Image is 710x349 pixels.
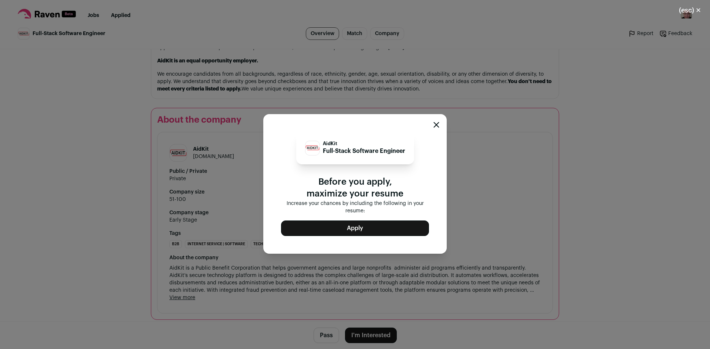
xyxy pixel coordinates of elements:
button: Close modal [670,2,710,18]
p: Before you apply, maximize your resume [281,176,429,200]
p: Full-Stack Software Engineer [323,147,405,155]
button: Close modal [433,122,439,128]
p: Increase your chances by including the following in your resume: [281,200,429,215]
button: Apply [281,220,429,236]
p: AidKit [323,141,405,147]
img: 9ed6e72d1a35004b09a7c3c0e5927805a5ea66c79e74530a9b7e1514fa7fa575.png [305,145,319,151]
